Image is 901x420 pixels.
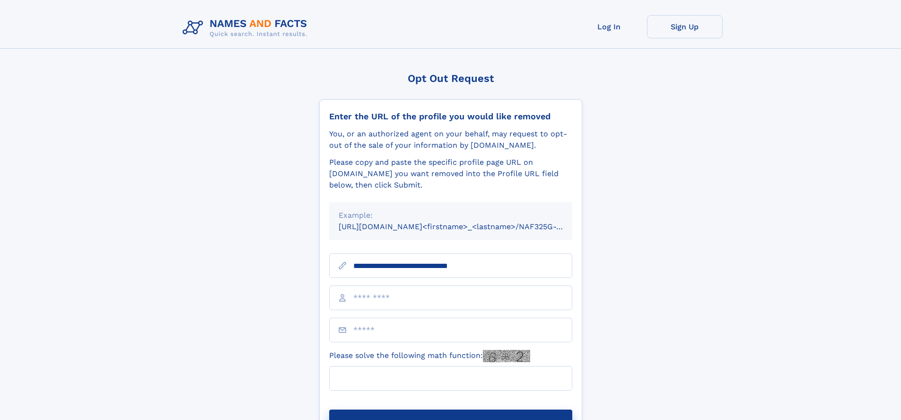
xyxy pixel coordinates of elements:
small: [URL][DOMAIN_NAME]<firstname>_<lastname>/NAF325G-xxxxxxxx [339,222,590,231]
div: Enter the URL of the profile you would like removed [329,111,572,122]
div: Example: [339,210,563,221]
a: Log In [571,15,647,38]
div: Opt Out Request [319,72,582,84]
div: You, or an authorized agent on your behalf, may request to opt-out of the sale of your informatio... [329,128,572,151]
a: Sign Up [647,15,723,38]
img: Logo Names and Facts [179,15,315,41]
label: Please solve the following math function: [329,350,530,362]
div: Please copy and paste the specific profile page URL on [DOMAIN_NAME] you want removed into the Pr... [329,157,572,191]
